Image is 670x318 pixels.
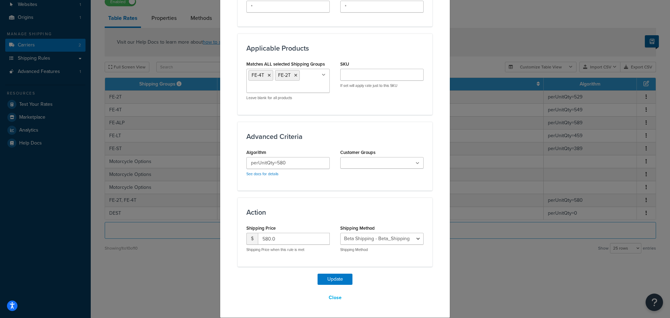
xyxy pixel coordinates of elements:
[246,150,266,155] label: Algorithm
[340,150,375,155] label: Customer Groups
[340,83,424,88] p: If set will apply rate just to this SKU
[246,61,325,67] label: Matches ALL selected Shipping Groups
[340,61,349,67] label: SKU
[340,247,424,252] p: Shipping Method
[246,133,424,140] h3: Advanced Criteria
[246,233,258,245] span: $
[318,274,352,285] button: Update
[246,95,330,101] p: Leave blank for all products
[246,171,278,177] a: See docs for details
[246,44,424,52] h3: Applicable Products
[278,72,291,79] span: FE-2T
[246,247,330,252] p: Shipping Price when this rule is met
[324,292,346,304] button: Close
[252,72,264,79] span: FE-4T
[340,225,375,231] label: Shipping Method
[246,225,276,231] label: Shipping Price
[246,208,424,216] h3: Action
